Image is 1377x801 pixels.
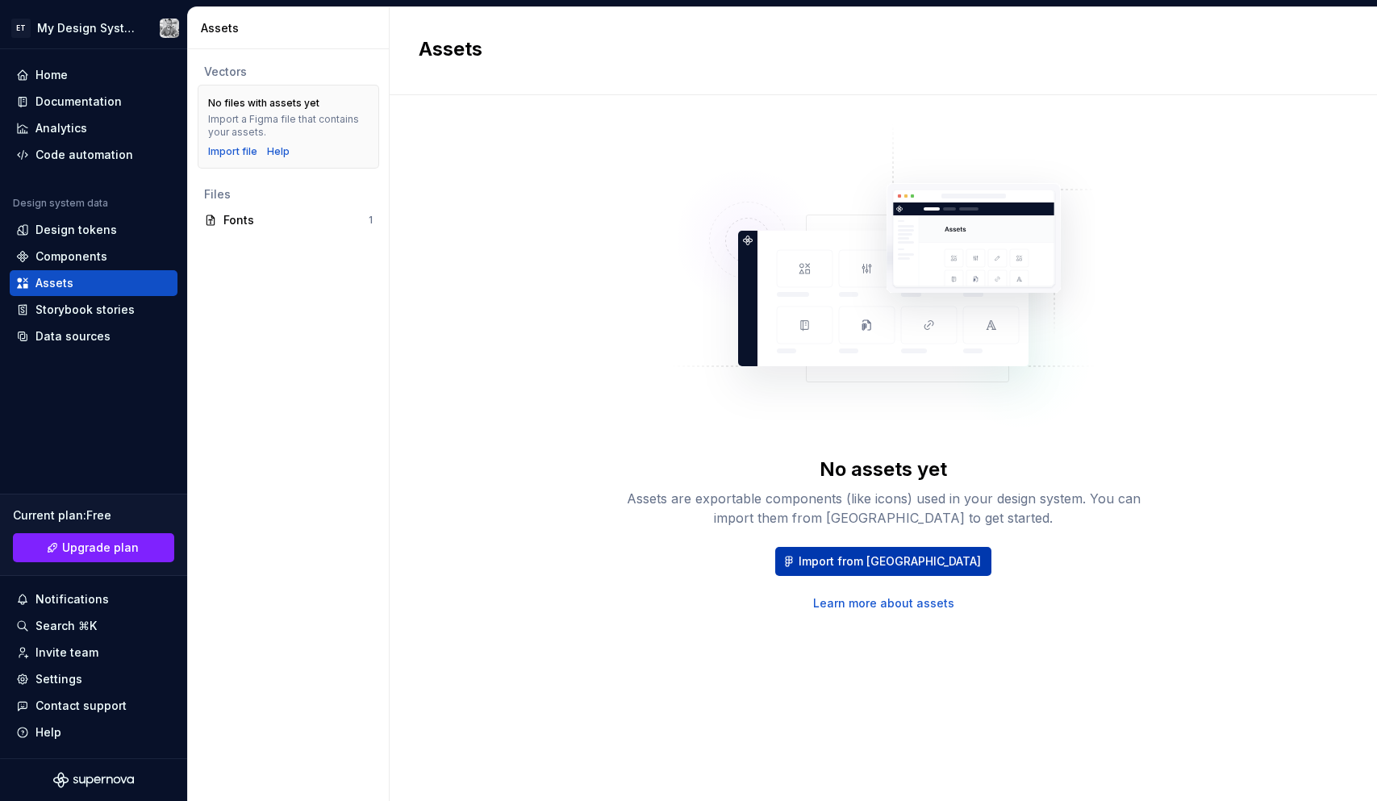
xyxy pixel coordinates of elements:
button: Import file [208,145,257,158]
a: Learn more about assets [813,595,954,611]
h2: Assets [419,36,1329,62]
div: No assets yet [820,457,947,482]
a: Storybook stories [10,297,177,323]
a: Fonts1 [198,207,379,233]
div: Design system data [13,197,108,210]
div: ET [11,19,31,38]
span: Import from [GEOGRAPHIC_DATA] [799,553,981,569]
a: Components [10,244,177,269]
div: Notifications [35,591,109,607]
div: Contact support [35,698,127,714]
div: Current plan : Free [13,507,174,524]
div: 1 [369,214,373,227]
div: Import a Figma file that contains your assets. [208,113,369,139]
svg: Supernova Logo [53,772,134,788]
div: Documentation [35,94,122,110]
div: My Design System [37,20,140,36]
div: Components [35,248,107,265]
div: Assets are exportable components (like icons) used in your design system. You can import them fro... [625,489,1141,528]
span: Upgrade plan [62,540,139,556]
a: Documentation [10,89,177,115]
img: Alex [160,19,179,38]
button: Import from [GEOGRAPHIC_DATA] [775,547,991,576]
div: Assets [201,20,382,36]
div: Fonts [223,212,369,228]
a: Assets [10,270,177,296]
div: Analytics [35,120,87,136]
button: Help [10,720,177,745]
button: Search ⌘K [10,613,177,639]
a: Invite team [10,640,177,665]
div: Vectors [204,64,373,80]
button: Contact support [10,693,177,719]
div: Code automation [35,147,133,163]
div: Data sources [35,328,111,344]
div: Design tokens [35,222,117,238]
a: Help [267,145,290,158]
button: Notifications [10,586,177,612]
a: Data sources [10,323,177,349]
div: Help [35,724,61,741]
a: Design tokens [10,217,177,243]
a: Settings [10,666,177,692]
a: Upgrade plan [13,533,174,562]
a: Code automation [10,142,177,168]
div: Assets [35,275,73,291]
a: Home [10,62,177,88]
a: Analytics [10,115,177,141]
div: Settings [35,671,82,687]
div: Search ⌘K [35,618,97,634]
div: Files [204,186,373,202]
div: Storybook stories [35,302,135,318]
div: Home [35,67,68,83]
div: Invite team [35,645,98,661]
div: No files with assets yet [208,97,319,110]
button: ETMy Design SystemAlex [3,10,184,45]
